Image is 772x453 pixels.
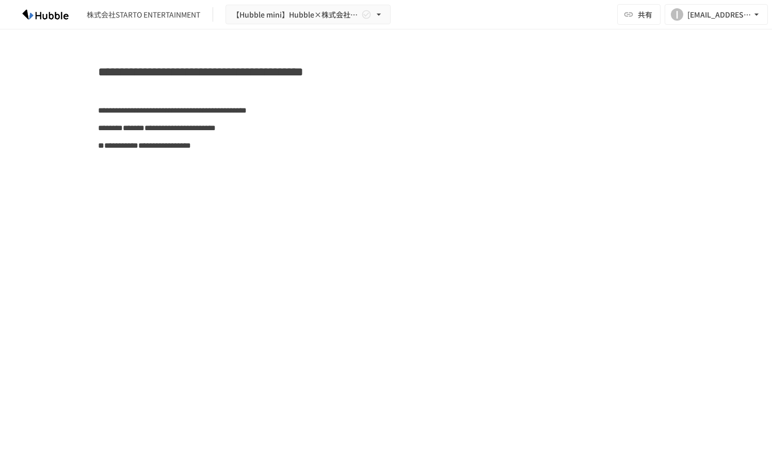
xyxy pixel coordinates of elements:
span: 【Hubble mini】Hubble×株式会社STARTO ENTERTAINMENT [232,8,359,21]
span: 共有 [638,9,652,20]
button: 共有 [617,4,661,25]
button: 【Hubble mini】Hubble×株式会社STARTO ENTERTAINMENT [226,5,391,25]
div: 株式会社STARTO ENTERTAINMENT [87,9,200,20]
div: I [671,8,683,21]
div: [EMAIL_ADDRESS][DOMAIN_NAME] [687,8,751,21]
button: I[EMAIL_ADDRESS][DOMAIN_NAME] [665,4,768,25]
img: HzDRNkGCf7KYO4GfwKnzITak6oVsp5RHeZBEM1dQFiQ [12,6,78,23]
